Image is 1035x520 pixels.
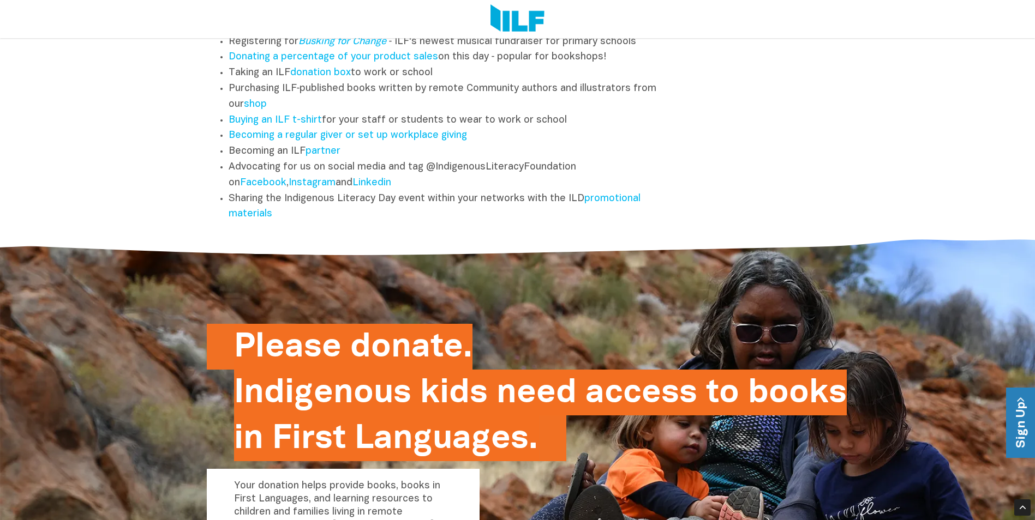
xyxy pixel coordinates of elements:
[229,50,669,65] li: on this day ‑ popular for bookshops!
[490,4,545,34] img: Logo
[289,178,336,188] a: Instagram
[229,81,669,113] li: Purchasing ILF‑published books written by remote Community authors and illustrators from our
[244,100,267,109] a: shop
[229,52,438,62] a: Donating a percentage of your product sales
[229,131,467,140] a: Becoming a regular giver or set up workplace giving
[306,147,340,156] a: partner
[298,37,386,46] a: Busking for Change
[1014,499,1031,516] div: Scroll Back to Top
[229,191,669,223] li: Sharing the Indigenous Literacy Day event within your networks with the ILD
[352,178,391,188] a: Linkedin
[229,144,669,160] li: Becoming an ILF
[229,160,669,191] li: Advocating for us on social media and tag @IndigenousLiteracyFoundation on , and
[229,116,322,125] a: Buying an ILF t-shirt
[229,65,669,81] li: Taking an ILF to work or school
[240,178,286,188] a: Facebook
[234,324,847,461] h2: Please donate. Indigenous kids need access to books in First Languages.
[229,34,669,50] li: Registering for ‑ ILF's newest musical fundraiser for primary schools
[229,113,669,129] li: for your staff or students to wear to work or school
[290,68,351,77] a: donation box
